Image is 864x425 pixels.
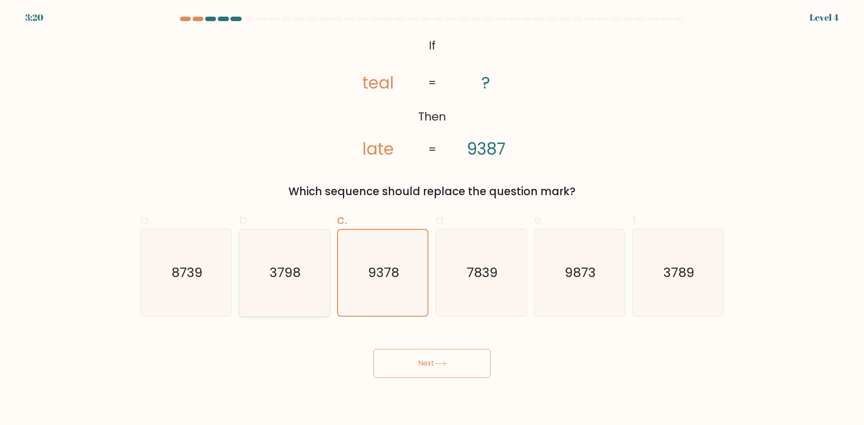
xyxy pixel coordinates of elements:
tspan: late [362,137,394,161]
div: 3:20 [25,11,43,24]
tspan: = [428,141,436,157]
text: 9873 [565,264,596,282]
span: d. [436,211,446,228]
tspan: Then [418,109,446,125]
span: e. [534,211,544,228]
span: a. [140,211,151,228]
tspan: ? [481,71,490,94]
text: 7839 [467,264,498,282]
div: Which sequence should replace the question mark? [146,183,718,200]
text: 9378 [368,264,399,282]
tspan: teal [362,71,394,94]
button: Next [373,349,490,378]
div: Level 4 [810,11,839,24]
tspan: = [428,75,436,91]
tspan: If [429,37,436,54]
span: c. [337,211,347,228]
span: b. [239,211,250,228]
text: 3789 [663,264,694,282]
tspan: 9387 [467,137,505,161]
svg: @import url('[URL][DOMAIN_NAME]); [328,34,535,162]
span: f. [632,211,639,228]
text: 3798 [270,264,301,282]
text: 8739 [171,264,202,282]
